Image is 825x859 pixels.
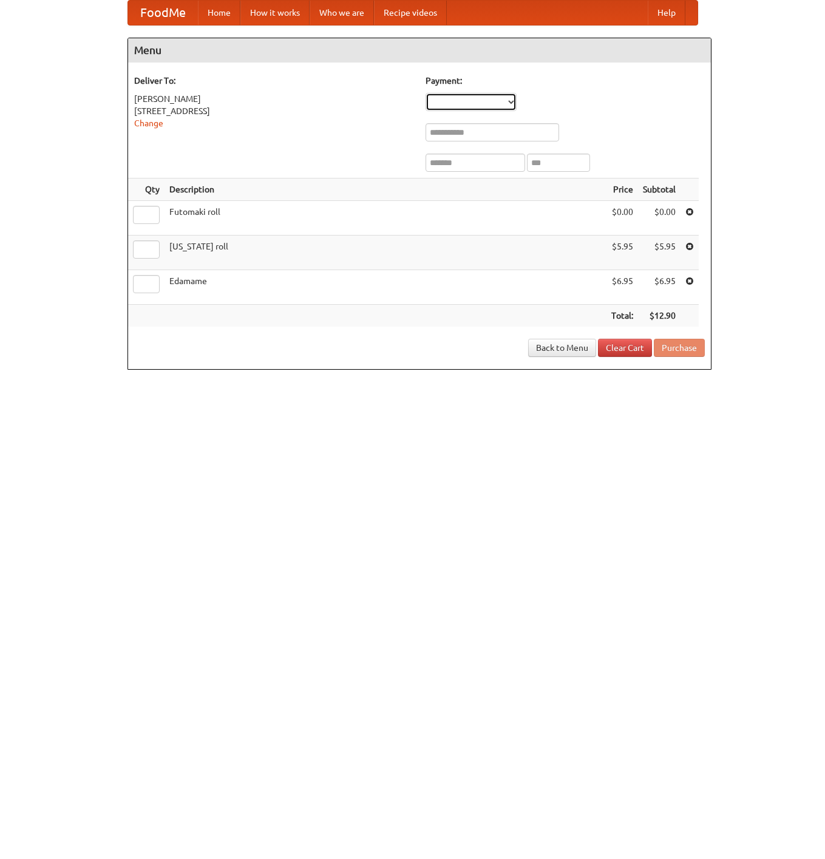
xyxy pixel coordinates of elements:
th: $12.90 [638,305,681,327]
h4: Menu [128,38,711,63]
td: $6.95 [606,270,638,305]
td: $5.95 [606,236,638,270]
a: Back to Menu [528,339,596,357]
td: [US_STATE] roll [165,236,606,270]
a: Recipe videos [374,1,447,25]
a: Who we are [310,1,374,25]
a: Help [648,1,685,25]
a: FoodMe [128,1,198,25]
a: Change [134,118,163,128]
div: [STREET_ADDRESS] [134,105,413,117]
td: $5.95 [638,236,681,270]
th: Description [165,178,606,201]
th: Qty [128,178,165,201]
h5: Deliver To: [134,75,413,87]
a: Clear Cart [598,339,652,357]
th: Total: [606,305,638,327]
td: $0.00 [606,201,638,236]
a: How it works [240,1,310,25]
td: $6.95 [638,270,681,305]
a: Home [198,1,240,25]
div: [PERSON_NAME] [134,93,413,105]
td: Futomaki roll [165,201,606,236]
button: Purchase [654,339,705,357]
td: Edamame [165,270,606,305]
th: Price [606,178,638,201]
th: Subtotal [638,178,681,201]
h5: Payment: [426,75,705,87]
td: $0.00 [638,201,681,236]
